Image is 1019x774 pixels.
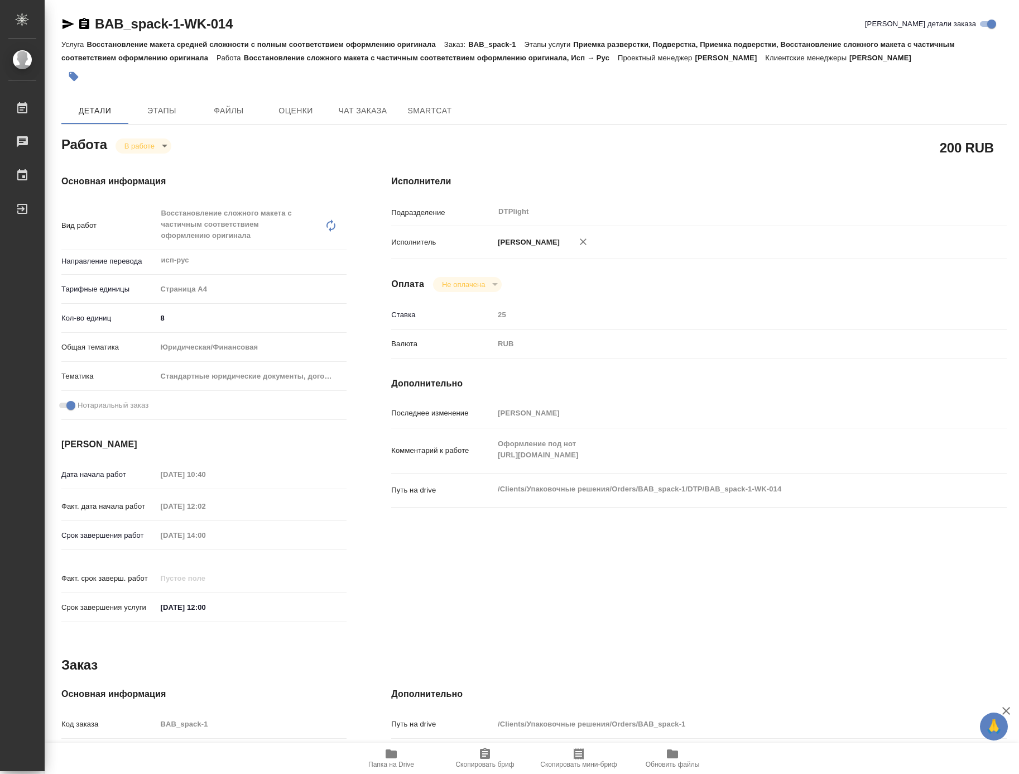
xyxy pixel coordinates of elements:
[202,104,256,118] span: Файлы
[61,313,156,324] p: Кол-во единиц
[61,687,347,701] h4: Основная информация
[68,104,122,118] span: Детали
[626,743,719,774] button: Обновить файлы
[391,175,1007,188] h4: Исполнители
[391,719,494,730] p: Путь на drive
[156,527,254,543] input: Пустое поле
[494,335,955,353] div: RUB
[940,138,994,157] h2: 200 RUB
[156,367,347,386] div: Стандартные юридические документы, договоры, уставы
[494,434,955,465] textarea: Оформление под нот [URL][DOMAIN_NAME]
[121,141,158,151] button: В работе
[391,687,1007,701] h4: Дополнительно
[78,400,148,411] span: Нотариальный заказ
[391,408,494,419] p: Последнее изменение
[61,602,156,613] p: Срок завершения услуги
[391,377,1007,390] h4: Дополнительно
[61,220,156,231] p: Вид работ
[156,570,254,586] input: Пустое поле
[61,284,156,295] p: Тарифные единицы
[494,237,560,248] p: [PERSON_NAME]
[494,307,955,323] input: Пустое поле
[135,104,189,118] span: Этапы
[61,719,156,730] p: Код заказа
[61,530,156,541] p: Срок завершения работ
[61,438,347,451] h4: [PERSON_NAME]
[540,761,617,768] span: Скопировать мини-бриф
[61,573,156,584] p: Факт. срок заверш. работ
[618,54,695,62] p: Проектный менеджер
[61,469,156,480] p: Дата начала работ
[849,54,920,62] p: [PERSON_NAME]
[61,342,156,353] p: Общая тематика
[391,278,424,291] h4: Оплата
[95,16,233,31] a: BAB_spack-1-WK-014
[391,485,494,496] p: Путь на drive
[61,656,98,674] h2: Заказ
[344,743,438,774] button: Папка на Drive
[391,309,494,321] p: Ставка
[494,716,955,732] input: Пустое поле
[368,761,414,768] span: Папка на Drive
[984,715,1003,738] span: 🙏
[433,277,502,292] div: В работе
[438,743,532,774] button: Скопировать бриф
[391,445,494,456] p: Комментарий к работе
[116,138,171,154] div: В работе
[156,338,347,357] div: Юридическая/Финансовая
[391,207,494,218] p: Подразделение
[765,54,849,62] p: Клиентские менеджеры
[403,104,456,118] span: SmartCat
[156,716,347,732] input: Пустое поле
[61,17,75,31] button: Скопировать ссылку для ЯМессенджера
[156,310,347,326] input: ✎ Введи что-нибудь
[269,104,323,118] span: Оценки
[86,40,444,49] p: Восстановление макета средней сложности с полным соответствием оформлению оригинала
[61,256,156,267] p: Направление перевода
[336,104,390,118] span: Чат заказа
[532,743,626,774] button: Скопировать мини-бриф
[391,237,494,248] p: Исполнитель
[695,54,765,62] p: [PERSON_NAME]
[646,761,700,768] span: Обновить файлы
[61,64,86,89] button: Добавить тэг
[61,40,86,49] p: Услуга
[455,761,514,768] span: Скопировать бриф
[61,175,347,188] h4: Основная информация
[865,18,976,30] span: [PERSON_NAME] детали заказа
[61,371,156,382] p: Тематика
[61,501,156,512] p: Факт. дата начала работ
[244,54,618,62] p: Восстановление сложного макета с частичным соответствием оформлению оригинала, Исп → Рус
[156,498,254,514] input: Пустое поле
[156,599,254,615] input: ✎ Введи что-нибудь
[494,405,955,421] input: Пустое поле
[468,40,524,49] p: BAB_spack-1
[78,17,91,31] button: Скопировать ссылку
[494,480,955,499] textarea: /Clients/Упаковочные решения/Orders/BAB_spack-1/DTP/BAB_spack-1-WK-014
[217,54,244,62] p: Работа
[391,338,494,350] p: Валюта
[156,280,347,299] div: Страница А4
[980,713,1008,740] button: 🙏
[156,466,254,482] input: Пустое поле
[61,133,107,154] h2: Работа
[525,40,574,49] p: Этапы услуги
[439,280,488,289] button: Не оплачена
[571,230,595,254] button: Удалить исполнителя
[444,40,468,49] p: Заказ:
